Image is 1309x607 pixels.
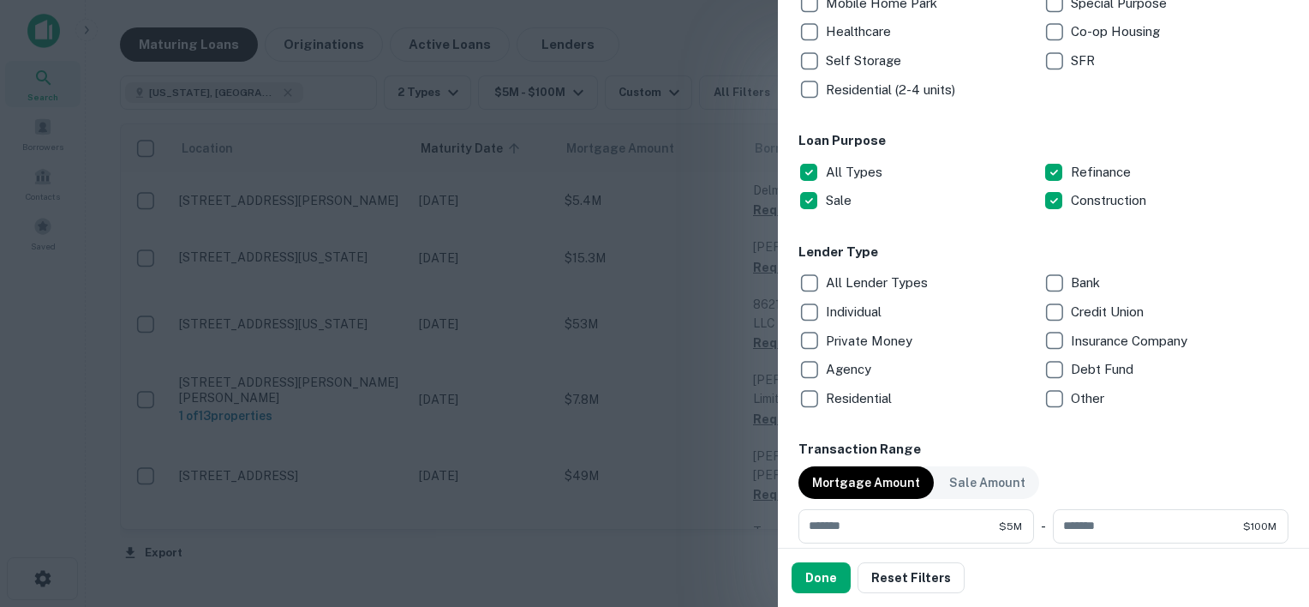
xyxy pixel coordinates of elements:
[798,243,1288,262] h6: Lender Type
[858,562,965,593] button: Reset Filters
[798,131,1288,151] h6: Loan Purpose
[826,80,959,100] p: Residential (2-4 units)
[1071,331,1191,352] p: Insurance Company
[812,473,920,492] p: Mortgage Amount
[1041,509,1046,544] div: -
[826,331,916,352] p: Private Money
[826,190,855,211] p: Sale
[1071,388,1108,409] p: Other
[1071,21,1163,42] p: Co-op Housing
[826,302,885,322] p: Individual
[1071,162,1134,183] p: Refinance
[826,21,894,42] p: Healthcare
[949,473,1025,492] p: Sale Amount
[826,273,931,293] p: All Lender Types
[826,51,905,71] p: Self Storage
[792,562,851,593] button: Done
[1071,190,1150,211] p: Construction
[798,440,1288,460] h6: Transaction Range
[1071,359,1137,380] p: Debt Fund
[826,388,895,409] p: Residential
[1071,302,1147,322] p: Credit Union
[1071,273,1103,293] p: Bank
[1223,470,1309,552] iframe: Chat Widget
[999,519,1022,534] span: $5M
[826,359,875,380] p: Agency
[1071,51,1098,71] p: SFR
[826,162,886,183] p: All Types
